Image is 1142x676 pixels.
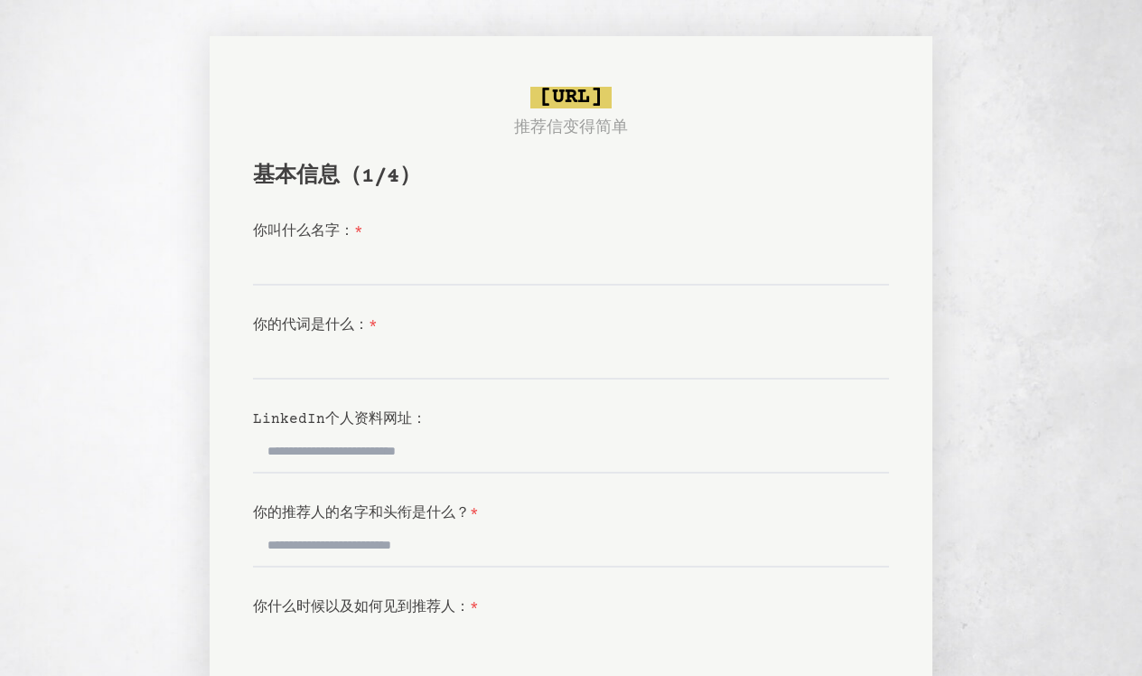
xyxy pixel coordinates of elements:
label: 你叫什么名字： [253,223,363,239]
label: 你什么时候以及如何见到推荐人： [253,599,479,615]
label: 你的推荐人的名字和头衔是什么？ [253,505,479,521]
label: 你的代词是什么： [253,317,378,333]
label: LinkedIn个人资料网址： [253,411,426,427]
span: [URL] [530,87,612,108]
h1: 基本信息（1/4） [253,163,889,192]
h3: 推荐信变得简单 [514,116,628,141]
